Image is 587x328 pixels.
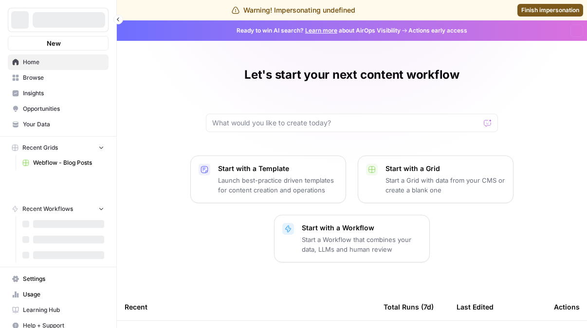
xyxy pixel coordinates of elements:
[47,38,61,48] span: New
[305,27,337,34] a: Learn more
[23,73,104,82] span: Browse
[8,140,109,155] button: Recent Grids
[18,155,109,171] a: Webflow - Blog Posts
[8,70,109,86] a: Browse
[8,271,109,287] a: Settings
[274,215,430,262] button: Start with a WorkflowStart a Workflow that combines your data, LLMs and human review
[517,4,583,17] a: Finish impersonation
[385,175,505,195] p: Start a Grid with data from your CMS or create a blank one
[8,117,109,132] a: Your Data
[521,6,579,15] span: Finish impersonation
[237,26,401,35] span: Ready to win AI search? about AirOps Visibility
[23,58,104,67] span: Home
[23,89,104,98] span: Insights
[23,120,104,129] span: Your Data
[190,155,346,203] button: Start with a TemplateLaunch best-practice driven templates for content creation and operations
[408,26,467,35] span: Actions early access
[125,293,368,320] div: Recent
[22,143,58,152] span: Recent Grids
[218,164,338,173] p: Start with a Template
[385,164,505,173] p: Start with a Grid
[384,293,434,320] div: Total Runs (7d)
[23,275,104,283] span: Settings
[8,302,109,318] a: Learning Hub
[23,306,104,314] span: Learning Hub
[218,175,338,195] p: Launch best-practice driven templates for content creation and operations
[8,36,109,51] button: New
[302,235,422,254] p: Start a Workflow that combines your data, LLMs and human review
[244,67,459,83] h1: Let's start your next content workflow
[8,202,109,216] button: Recent Workflows
[232,5,355,15] div: Warning! Impersonating undefined
[457,293,494,320] div: Last Edited
[8,54,109,70] a: Home
[212,118,480,128] input: What would you like to create today?
[554,293,580,320] div: Actions
[8,86,109,101] a: Insights
[8,287,109,302] a: Usage
[33,158,104,167] span: Webflow - Blog Posts
[23,290,104,299] span: Usage
[358,155,514,203] button: Start with a GridStart a Grid with data from your CMS or create a blank one
[302,223,422,233] p: Start with a Workflow
[22,205,73,213] span: Recent Workflows
[23,104,104,113] span: Opportunities
[8,101,109,117] a: Opportunities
